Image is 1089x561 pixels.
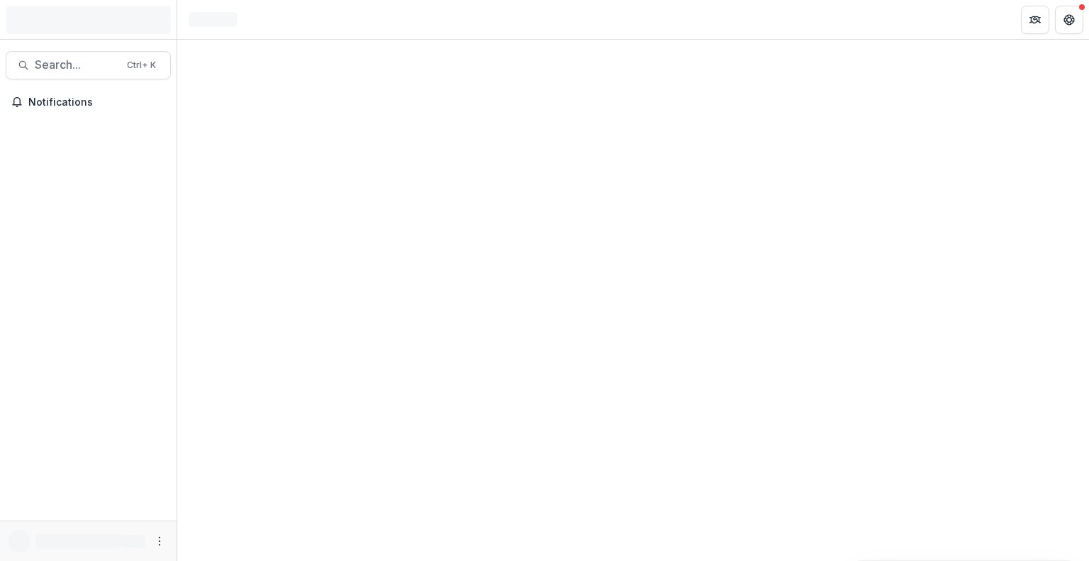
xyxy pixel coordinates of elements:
[6,91,171,113] button: Notifications
[183,9,243,30] nav: breadcrumb
[35,58,118,72] span: Search...
[6,51,171,79] button: Search...
[1021,6,1049,34] button: Partners
[1055,6,1083,34] button: Get Help
[28,96,165,109] span: Notifications
[151,533,168,550] button: More
[124,57,159,73] div: Ctrl + K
